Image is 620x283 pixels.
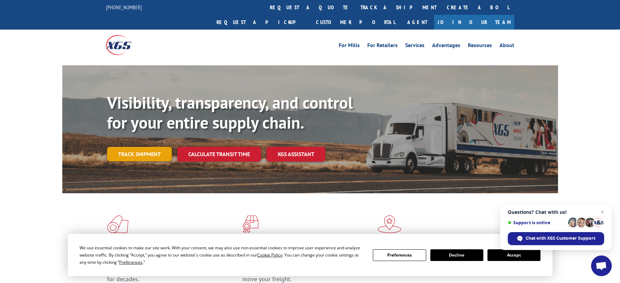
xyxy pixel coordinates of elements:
[434,15,514,30] a: Join Our Team
[598,208,607,216] span: Close chat
[177,147,261,162] a: Calculate transit time
[405,43,424,50] a: Services
[432,43,460,50] a: Advantages
[311,15,400,30] a: Customer Portal
[487,249,540,261] button: Accept
[107,215,128,233] img: xgs-icon-total-supply-chain-intelligence-red
[211,15,311,30] a: Request a pickup
[80,244,365,266] div: We use essential cookies to make our site work. With your consent, we may also use non-essential ...
[266,147,325,162] a: XGS ASSISTANT
[430,249,483,261] button: Decline
[68,234,553,276] div: Cookie Consent Prompt
[367,43,398,50] a: For Retailers
[242,215,259,233] img: xgs-icon-focused-on-flooring-red
[400,15,434,30] a: Agent
[591,255,612,276] div: Open chat
[339,43,360,50] a: For Mills
[508,209,604,215] span: Questions? Chat with us!
[526,235,595,241] span: Chat with XGS Customer Support
[119,259,143,265] span: Preferences
[257,252,282,258] span: Cookie Policy
[106,4,142,11] a: [PHONE_NUMBER]
[508,232,604,245] div: Chat with XGS Customer Support
[107,147,172,161] a: Track shipment
[378,215,401,233] img: xgs-icon-flagship-distribution-model-red
[468,43,492,50] a: Resources
[373,249,426,261] button: Preferences
[107,92,353,133] b: Visibility, transparency, and control for your entire supply chain.
[508,220,566,225] span: Support is online
[500,43,514,50] a: About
